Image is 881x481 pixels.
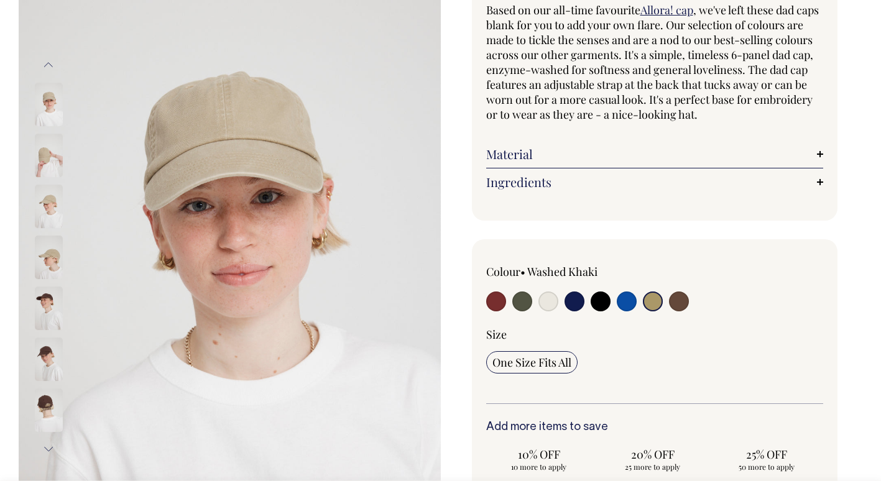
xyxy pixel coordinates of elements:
button: Previous [39,51,58,79]
img: espresso [35,388,63,432]
span: • [520,264,525,279]
img: washed-khaki [35,83,63,126]
span: 10 more to apply [492,462,586,472]
img: washed-khaki [35,185,63,228]
button: Next [39,436,58,464]
span: One Size Fits All [492,355,571,370]
input: 10% OFF 10 more to apply [486,443,593,475]
input: 25% OFF 50 more to apply [713,443,819,475]
span: , we've left these dad caps blank for you to add your own flare. Our selection of colours are mad... [486,2,819,122]
img: washed-khaki [35,134,63,177]
img: washed-khaki [35,236,63,279]
span: Based on our all-time favourite [486,2,640,17]
span: 25% OFF [719,447,813,462]
h6: Add more items to save [486,421,824,434]
a: Ingredients [486,175,824,190]
input: One Size Fits All [486,351,578,373]
span: 25 more to apply [606,462,699,472]
div: Size [486,327,824,342]
input: 20% OFF 25 more to apply [599,443,706,475]
a: Material [486,147,824,162]
label: Washed Khaki [527,264,597,279]
span: 50 more to apply [719,462,813,472]
span: 10% OFF [492,447,586,462]
span: 20% OFF [606,447,699,462]
img: espresso [35,286,63,330]
div: Colour [486,264,621,279]
a: Allora! cap [640,2,693,17]
img: espresso [35,337,63,381]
